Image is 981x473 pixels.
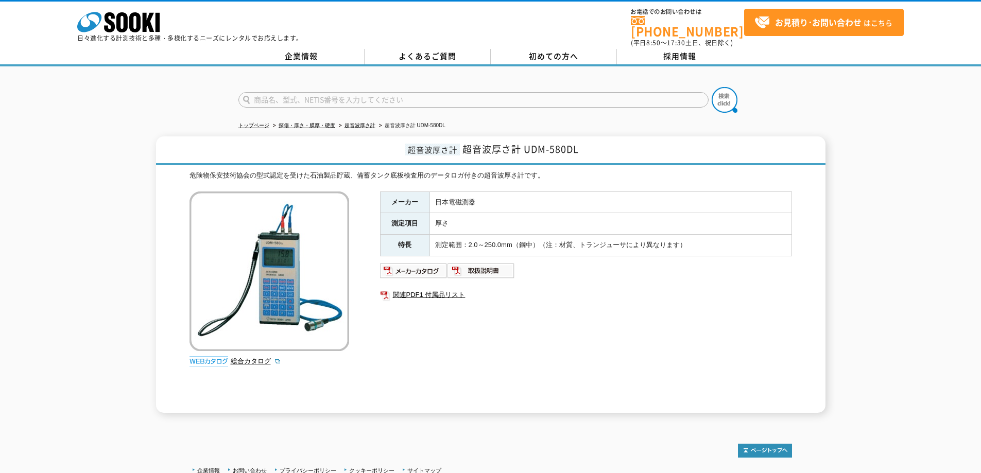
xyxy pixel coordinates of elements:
a: メーカーカタログ [380,269,448,277]
td: 日本電磁測器 [429,191,791,213]
a: 関連PDF1 付属品リスト [380,288,792,302]
span: 超音波厚さ計 [405,144,460,155]
a: 採用情報 [617,49,743,64]
a: よくあるご質問 [365,49,491,64]
img: btn_search.png [712,87,737,113]
div: 危険物保安技術協会の型式認定を受けた石油製品貯蔵、備蓄タンク底板検査用のデータロガ付きの超音波厚さ計です。 [190,170,792,181]
img: メーカーカタログ [380,262,448,279]
p: 日々進化する計測技術と多種・多様化するニーズにレンタルでお応えします。 [77,35,303,41]
li: 超音波厚さ計 UDM-580DL [377,120,445,131]
span: はこちら [754,15,892,30]
strong: お見積り･お問い合わせ [775,16,862,28]
a: 超音波厚さ計 [345,122,375,128]
a: [PHONE_NUMBER] [631,16,744,37]
a: トップページ [238,122,269,128]
a: 探傷・厚さ・膜厚・硬度 [279,122,335,128]
th: メーカー [380,191,429,213]
span: 初めての方へ [529,50,578,62]
img: webカタログ [190,356,228,366]
td: 測定範囲：2.0～250.0mm（鋼中）（注：材質、トランジューサにより異なります） [429,235,791,256]
span: 17:30 [667,38,685,47]
th: 特長 [380,235,429,256]
span: 8:50 [646,38,661,47]
span: お電話でのお問い合わせは [631,9,744,15]
a: 総合カタログ [231,357,281,365]
img: 取扱説明書 [448,262,515,279]
img: トップページへ [738,444,792,458]
a: 企業情報 [238,49,365,64]
a: 初めての方へ [491,49,617,64]
span: 超音波厚さ計 UDM-580DL [462,142,579,156]
td: 厚さ [429,213,791,235]
th: 測定項目 [380,213,429,235]
a: 取扱説明書 [448,269,515,277]
a: お見積り･お問い合わせはこちら [744,9,904,36]
input: 商品名、型式、NETIS番号を入力してください [238,92,709,108]
span: (平日 ～ 土日、祝日除く) [631,38,733,47]
img: 超音波厚さ計 UDM-580DL [190,191,349,351]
